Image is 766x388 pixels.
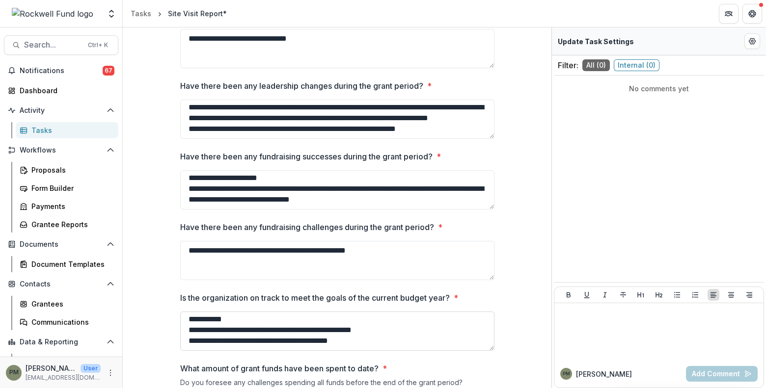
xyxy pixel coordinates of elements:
div: Communications [31,317,110,327]
div: Tasks [131,8,151,19]
img: Rockwell Fund logo [12,8,93,20]
a: Tasks [127,6,155,21]
div: Form Builder [31,183,110,193]
button: Notifications67 [4,63,118,78]
div: Grantee Reports [31,219,110,230]
p: Update Task Settings [558,36,634,47]
p: Is the organization on track to meet the goals of the current budget year? [180,292,450,304]
div: Patrick Moreno-Covington [9,369,19,376]
button: Open Workflows [4,142,118,158]
button: Open entity switcher [105,4,118,24]
p: [EMAIL_ADDRESS][DOMAIN_NAME] [26,373,101,382]
p: [PERSON_NAME] [576,369,632,379]
p: Filter: [558,59,578,71]
div: Payments [31,201,110,211]
span: 67 [103,66,114,76]
button: Heading 1 [635,289,647,301]
p: User [81,364,101,373]
button: Partners [719,4,739,24]
span: Activity [20,106,103,115]
a: Tasks [16,122,118,138]
span: Documents [20,240,103,249]
button: Underline [581,289,593,301]
button: Add Comment [686,366,758,382]
div: Proposals [31,165,110,175]
button: Strike [617,289,629,301]
div: Grantees [31,299,110,309]
div: Patrick Moreno-Covington [563,371,570,376]
div: Document Templates [31,259,110,269]
button: Open Activity [4,103,118,118]
button: Align Center [725,289,737,301]
a: Form Builder [16,180,118,196]
p: Have there been any leadership changes during the grant period? [180,80,423,92]
button: Bullet List [671,289,683,301]
button: Align Right [743,289,755,301]
a: Proposals [16,162,118,178]
p: No comments yet [558,83,760,94]
span: Workflows [20,146,103,155]
div: Dashboard [20,85,110,96]
span: All ( 0 ) [582,59,610,71]
div: Ctrl + K [86,40,110,51]
button: Ordered List [689,289,701,301]
button: Search... [4,35,118,55]
a: Communications [16,314,118,330]
button: Open Contacts [4,276,118,292]
span: Contacts [20,280,103,288]
a: Grantees [16,296,118,312]
p: Have there been any fundraising successes during the grant period? [180,151,433,162]
button: Align Left [708,289,719,301]
button: Open Documents [4,236,118,252]
nav: breadcrumb [127,6,231,21]
button: Bold [563,289,574,301]
p: What amount of grant funds have been spent to date? [180,362,379,374]
div: Tasks [31,125,110,135]
a: Payments [16,198,118,214]
span: Notifications [20,67,103,75]
a: Grantee Reports [16,216,118,233]
a: Dashboard [16,354,118,370]
button: Get Help [742,4,762,24]
button: Edit Form Settings [744,33,760,49]
a: Document Templates [16,256,118,272]
button: More [105,367,116,379]
button: Open Data & Reporting [4,334,118,350]
span: Search... [24,40,82,50]
span: Internal ( 0 ) [614,59,659,71]
div: Site Visit Report* [168,8,227,19]
button: Italicize [599,289,611,301]
a: Dashboard [4,82,118,99]
p: Have there been any fundraising challenges during the grant period? [180,221,434,233]
button: Heading 2 [653,289,665,301]
p: [PERSON_NAME][GEOGRAPHIC_DATA] [26,363,77,373]
span: Data & Reporting [20,338,103,346]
